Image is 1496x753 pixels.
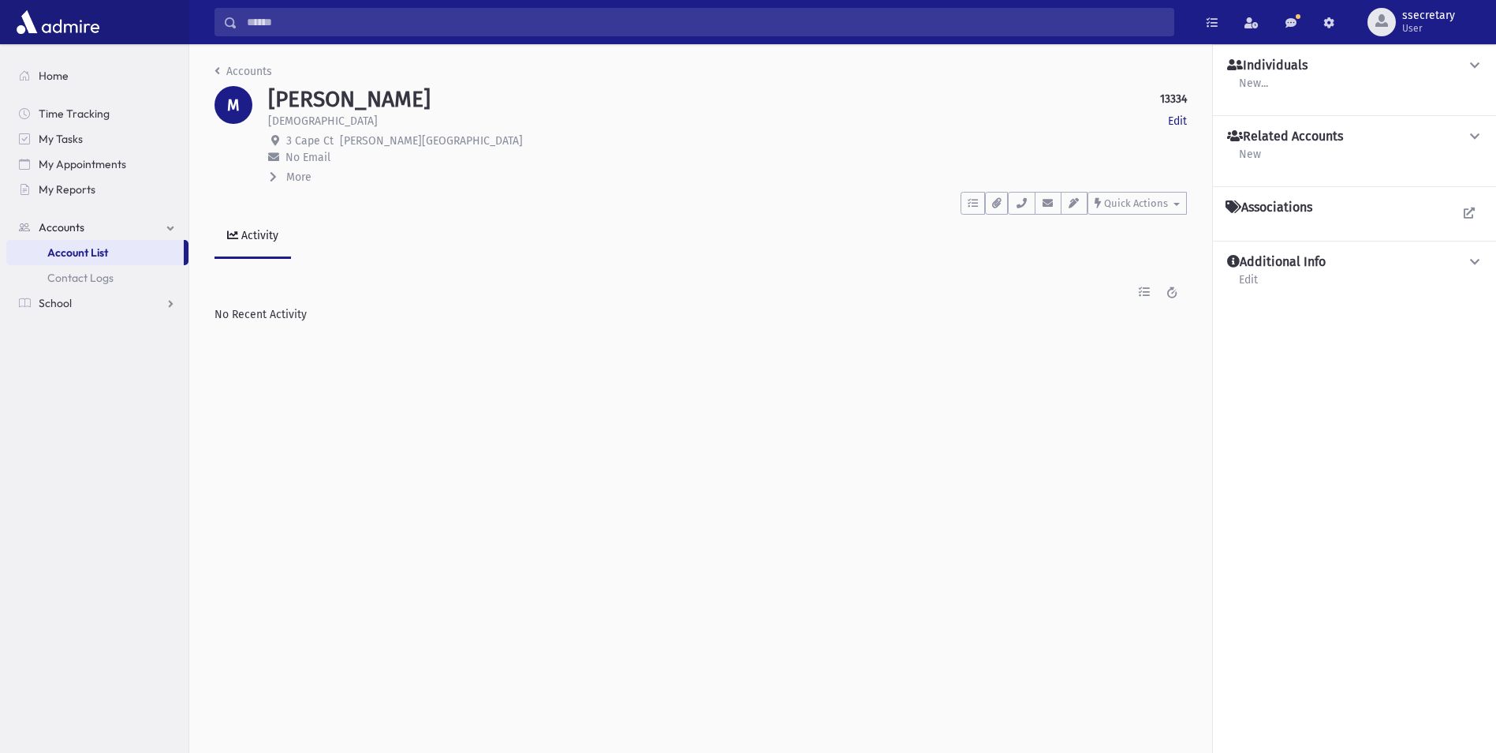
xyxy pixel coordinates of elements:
[268,113,378,129] p: [DEMOGRAPHIC_DATA]
[39,132,83,146] span: My Tasks
[13,6,103,38] img: AdmirePro
[47,271,114,285] span: Contact Logs
[6,101,188,126] a: Time Tracking
[6,152,188,177] a: My Appointments
[39,69,69,83] span: Home
[47,245,108,260] span: Account List
[1227,58,1308,74] h4: Individuals
[340,134,523,148] span: [PERSON_NAME][GEOGRAPHIC_DATA]
[1402,22,1455,35] span: User
[286,170,312,184] span: More
[6,265,188,290] a: Contact Logs
[6,177,188,202] a: My Reports
[1402,9,1455,22] span: ssecretary
[6,63,188,88] a: Home
[215,65,272,78] a: Accounts
[238,229,278,242] div: Activity
[6,290,188,316] a: School
[215,308,307,321] span: No Recent Activity
[1087,192,1187,215] button: Quick Actions
[1238,145,1262,174] a: New
[268,86,431,113] h1: [PERSON_NAME]
[215,63,272,86] nav: breadcrumb
[1168,113,1187,129] a: Edit
[285,151,330,164] span: No Email
[1226,58,1483,74] button: Individuals
[39,182,95,197] span: My Reports
[1227,129,1343,145] h4: Related Accounts
[1238,271,1259,299] a: Edit
[6,240,184,265] a: Account List
[1226,200,1312,215] h4: Associations
[39,157,126,171] span: My Appointments
[6,215,188,240] a: Accounts
[39,296,72,310] span: School
[286,134,334,148] span: 3 Cape Ct
[237,8,1173,36] input: Search
[1104,197,1168,209] span: Quick Actions
[215,86,252,124] div: M
[1226,129,1483,145] button: Related Accounts
[39,107,110,121] span: Time Tracking
[1227,254,1326,271] h4: Additional Info
[6,126,188,152] a: My Tasks
[39,220,84,234] span: Accounts
[268,169,313,185] button: More
[1226,254,1483,271] button: Additional Info
[1160,91,1187,107] strong: 13334
[1238,74,1269,103] a: New...
[215,215,291,259] a: Activity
